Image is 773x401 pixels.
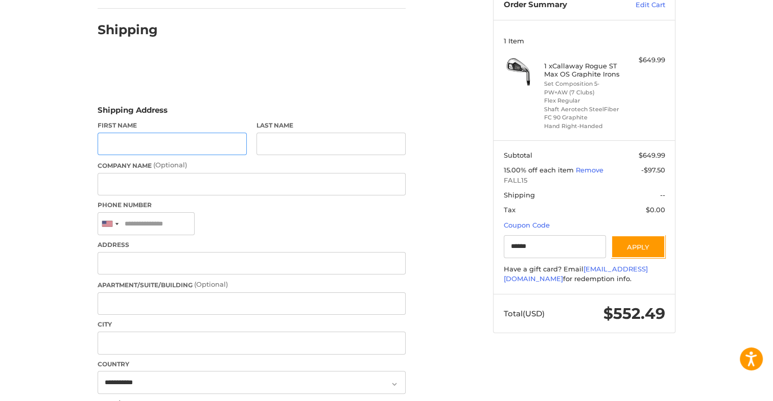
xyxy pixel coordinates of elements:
[504,264,665,284] div: Have a gift card? Email for redemption info.
[544,62,622,79] h4: 1 x Callaway Rogue ST Max OS Graphite Irons
[504,309,545,318] span: Total (USD)
[625,55,665,65] div: $649.99
[256,121,406,130] label: Last Name
[646,206,665,214] span: $0.00
[98,22,158,38] h2: Shipping
[544,96,622,105] li: Flex Regular
[98,213,122,235] div: United States: +1
[660,191,665,199] span: --
[544,105,622,122] li: Shaft Aerotech SteelFiber FC 90 Graphite
[504,176,665,186] span: FALL15
[504,191,535,199] span: Shipping
[544,122,622,131] li: Hand Right-Handed
[98,240,406,249] label: Address
[504,151,532,159] span: Subtotal
[504,235,606,258] input: Gift Certificate or Coupon Code
[194,280,228,288] small: (Optional)
[639,151,665,159] span: $649.99
[504,166,576,174] span: 15.00% off each item
[504,221,550,229] a: Coupon Code
[576,166,603,174] a: Remove
[98,121,247,130] label: First Name
[544,80,622,96] li: Set Composition 5-PW+AW (7 Clubs)
[504,206,516,214] span: Tax
[98,360,406,369] label: Country
[98,280,406,290] label: Apartment/Suite/Building
[153,161,187,169] small: (Optional)
[98,105,168,121] legend: Shipping Address
[98,160,406,170] label: Company Name
[98,200,406,210] label: Phone Number
[641,166,665,174] span: -$97.50
[98,320,406,329] label: City
[611,235,665,258] button: Apply
[504,37,665,45] h3: 1 Item
[603,304,665,323] span: $552.49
